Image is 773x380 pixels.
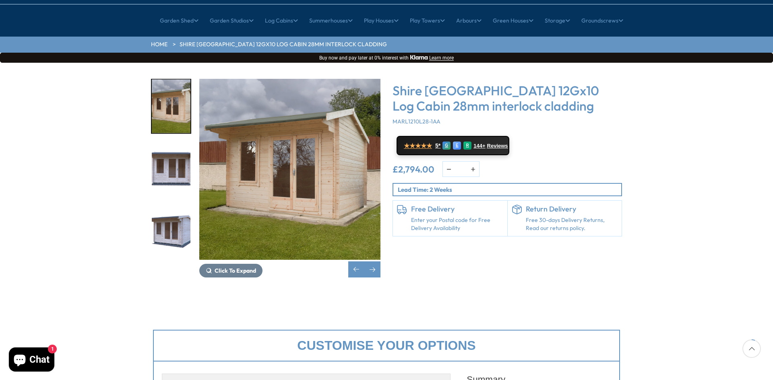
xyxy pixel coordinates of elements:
a: Log Cabins [265,10,298,31]
img: Marlborough12gx10_white_0000_4c310f97-7a65-48a6-907d-1f6573b0d09f_200x200.jpg [152,143,190,196]
img: Marlborough1_4_-Recovered_0cedafef-55a9-4a54-8948-ddd76ea245d9_200x200.jpg [152,80,190,133]
div: Previous slide [348,261,364,277]
ins: £2,794.00 [393,165,434,174]
span: MARL1210L28-1AA [393,118,440,125]
div: 7 / 16 [151,142,191,197]
div: 6 / 16 [199,79,380,277]
h6: Return Delivery [526,205,618,214]
div: Customise your options [153,330,620,362]
p: Lead Time: 2 Weeks [398,185,621,194]
div: Next slide [364,261,380,277]
div: R [463,142,471,150]
div: E [453,142,461,150]
span: Click To Expand [215,267,256,274]
a: Enter your Postal code for Free Delivery Availability [411,216,503,232]
a: Garden Studios [210,10,254,31]
inbox-online-store-chat: Shopify online store chat [6,347,57,374]
h6: Free Delivery [411,205,503,214]
a: Play Houses [364,10,399,31]
a: Shire [GEOGRAPHIC_DATA] 12Gx10 Log Cabin 28mm interlock cladding [180,41,387,49]
span: 144+ [473,143,485,149]
img: Marlborough12gx10_white_0060_34d2eea5-9b3c-4561-a72d-4da567d79dd1_200x200.jpg [152,205,190,259]
span: ★★★★★ [404,142,432,150]
a: Groundscrews [581,10,623,31]
div: G [442,142,451,150]
a: Garden Shed [160,10,198,31]
a: Green Houses [493,10,533,31]
a: Summerhouses [309,10,353,31]
a: Arbours [456,10,482,31]
div: 8 / 16 [151,205,191,260]
h3: Shire [GEOGRAPHIC_DATA] 12Gx10 Log Cabin 28mm interlock cladding [393,83,622,114]
button: Click To Expand [199,264,262,277]
span: Reviews [487,143,508,149]
img: Shire Marlborough 12Gx10 Log Cabin 28mm interlock cladding - Best Shed [199,79,380,260]
a: Play Towers [410,10,445,31]
p: Free 30-days Delivery Returns, Read our returns policy. [526,216,618,232]
div: 6 / 16 [151,79,191,134]
a: ★★★★★ 5* G E R 144+ Reviews [397,136,509,155]
a: HOME [151,41,167,49]
a: Storage [545,10,570,31]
